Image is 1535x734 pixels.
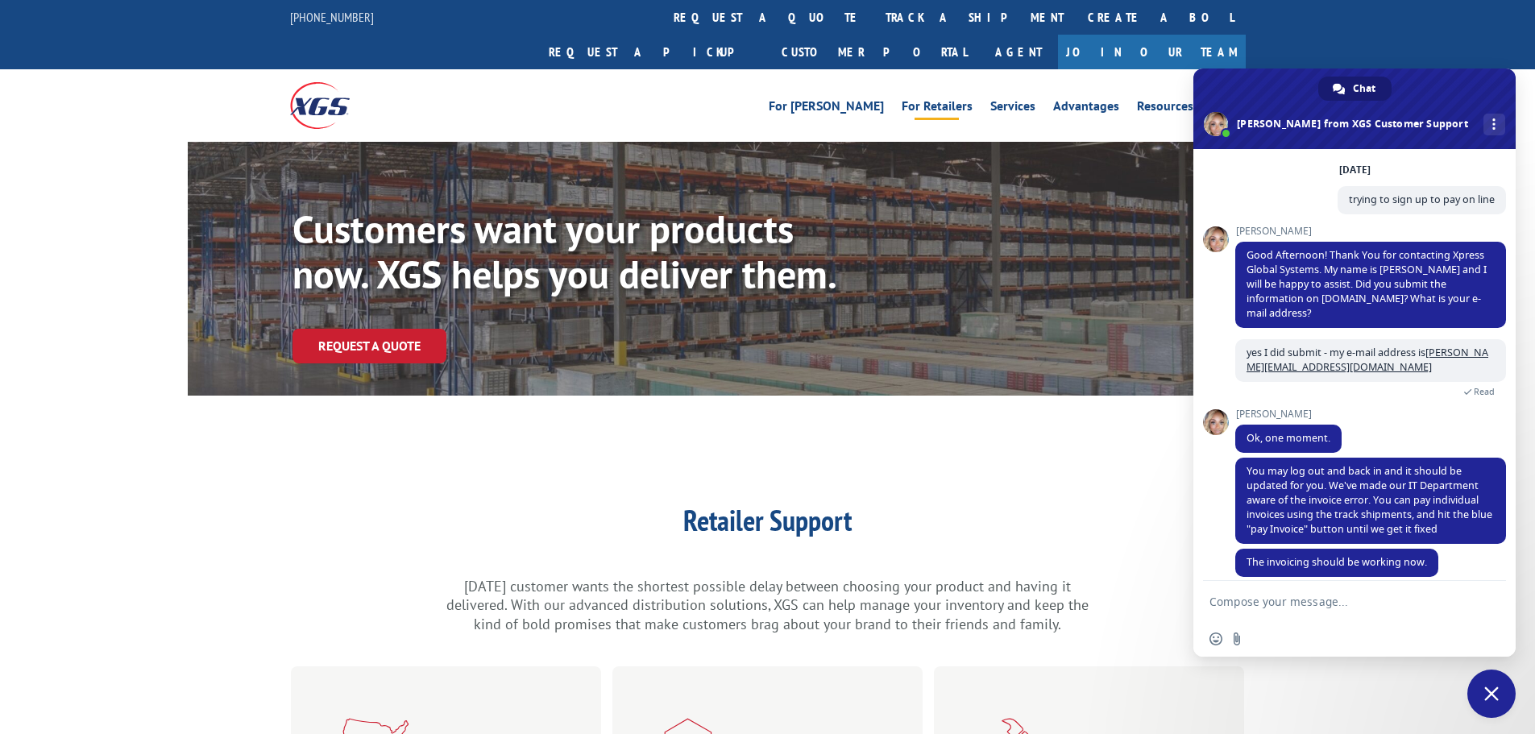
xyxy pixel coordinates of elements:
[990,100,1035,118] a: Services
[290,9,374,25] a: [PHONE_NUMBER]
[1318,77,1392,101] div: Chat
[1230,632,1243,645] span: Send a file
[446,577,1090,634] p: [DATE] customer wants the shortest possible delay between choosing your product and having it del...
[769,100,884,118] a: For [PERSON_NAME]
[1235,226,1506,237] span: [PERSON_NAME]
[1137,100,1193,118] a: Resources
[1353,77,1375,101] span: Chat
[1339,165,1371,175] div: [DATE]
[1235,408,1342,420] span: [PERSON_NAME]
[1209,632,1222,645] span: Insert an emoji
[1209,595,1464,609] textarea: Compose your message...
[902,100,973,118] a: For Retailers
[292,329,446,363] a: Request a Quote
[770,35,979,69] a: Customer Portal
[537,35,770,69] a: Request a pickup
[1467,670,1516,718] div: Close chat
[1247,248,1487,320] span: Good Afternoon! Thank You for contacting Xpress Global Systems. My name is [PERSON_NAME] and I wi...
[979,35,1058,69] a: Agent
[1247,346,1488,374] span: yes I did submit - my e-mail address is
[1247,464,1492,536] span: You may log out and back in and it should be updated for you. We've made our IT Department aware ...
[1247,555,1427,569] span: The invoicing should be working now.
[446,506,1090,543] h1: Retailer Support
[1483,114,1505,135] div: More channels
[1053,100,1119,118] a: Advantages
[1247,346,1488,374] a: [PERSON_NAME][EMAIL_ADDRESS][DOMAIN_NAME]
[1247,431,1330,445] span: Ok, one moment.
[1474,386,1495,397] span: Read
[1349,193,1495,206] span: trying to sign up to pay on line
[1058,35,1246,69] a: Join Our Team
[292,206,870,297] p: Customers want your products now. XGS helps you deliver them.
